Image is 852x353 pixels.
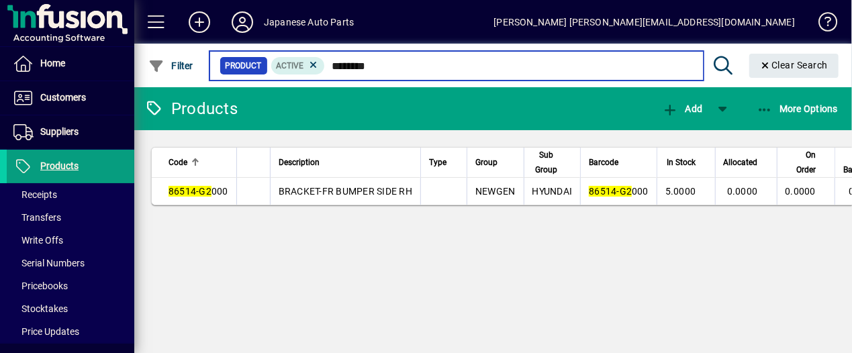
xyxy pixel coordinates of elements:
span: On Order [786,148,816,177]
span: Home [40,58,65,68]
button: Clear [749,54,839,78]
em: 86514-G2 [169,186,211,197]
a: Knowledge Base [808,3,835,46]
span: Group [475,155,498,170]
span: Sub Group [532,148,561,177]
span: BRACKET-FR BUMPER SIDE RH [279,186,412,197]
button: Filter [145,54,197,78]
span: In Stock [667,155,696,170]
div: On Order [786,148,829,177]
div: Code [169,155,228,170]
div: In Stock [665,155,708,170]
a: Price Updates [7,320,134,343]
div: Description [279,155,412,170]
span: Code [169,155,187,170]
button: Add [659,97,706,121]
span: Clear Search [760,60,829,70]
div: Barcode [589,155,649,170]
span: 000 [589,186,649,197]
em: 86514-G2 [589,186,632,197]
span: Transfers [13,212,61,223]
a: Customers [7,81,134,115]
span: HYUNDAI [532,186,573,197]
span: Products [40,160,79,171]
div: [PERSON_NAME] [PERSON_NAME][EMAIL_ADDRESS][DOMAIN_NAME] [493,11,795,33]
a: Serial Numbers [7,252,134,274]
span: Filter [148,60,193,71]
button: Add [178,10,221,34]
span: NEWGEN [475,186,516,197]
span: 0.0000 [727,186,758,197]
div: Group [475,155,516,170]
span: Barcode [589,155,618,170]
span: Receipts [13,189,57,200]
span: Add [662,103,702,114]
span: Allocated [724,155,758,170]
a: Write Offs [7,229,134,252]
span: Stocktakes [13,303,68,314]
span: 000 [169,186,228,197]
span: 5.0000 [665,186,696,197]
div: Type [429,155,459,170]
span: Serial Numbers [13,258,85,268]
a: Receipts [7,183,134,206]
a: Home [7,47,134,81]
a: Pricebooks [7,274,134,297]
button: More Options [753,97,842,121]
span: Type [429,155,446,170]
a: Transfers [7,206,134,229]
mat-chip: Activation Status: Active [271,57,325,74]
div: Sub Group [532,148,573,177]
span: Write Offs [13,235,63,246]
span: More Options [757,103,839,114]
button: Profile [221,10,264,34]
a: Suppliers [7,115,134,149]
span: Product [226,59,262,72]
span: Pricebooks [13,281,68,291]
div: Allocated [724,155,770,170]
span: Active [277,61,304,70]
span: Description [279,155,320,170]
span: Suppliers [40,126,79,137]
span: 0.0000 [786,186,816,197]
span: Customers [40,92,86,103]
a: Stocktakes [7,297,134,320]
span: Price Updates [13,326,79,337]
div: Products [144,98,238,119]
div: Japanese Auto Parts [264,11,354,33]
